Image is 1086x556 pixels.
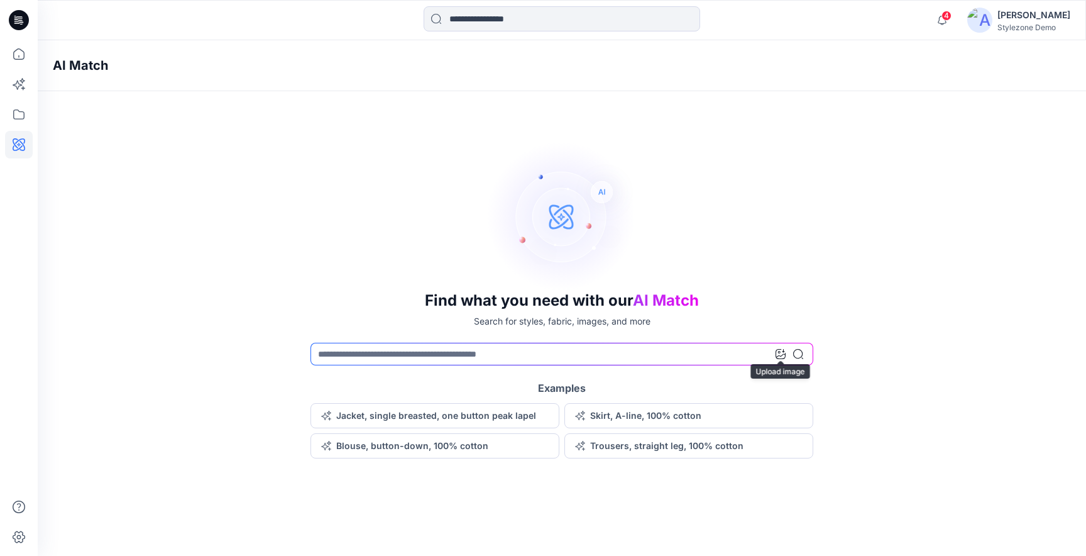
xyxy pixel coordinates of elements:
[967,8,992,33] img: avatar
[486,141,637,292] img: AI Search
[310,403,559,428] button: Jacket, single breasted, one button peak lapel
[564,433,813,459] button: Trousers, straight leg, 100% cotton
[53,58,108,73] h4: AI Match
[425,292,699,309] h3: Find what you need with our
[997,8,1070,23] div: [PERSON_NAME]
[310,433,559,459] button: Blouse, button-down, 100% cotton
[564,403,813,428] button: Skirt, A-line, 100% cotton
[538,381,586,396] h5: Examples
[997,23,1070,32] div: Stylezone Demo
[633,291,699,309] span: AI Match
[474,314,650,328] p: Search for styles, fabric, images, and more
[941,11,952,21] span: 4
